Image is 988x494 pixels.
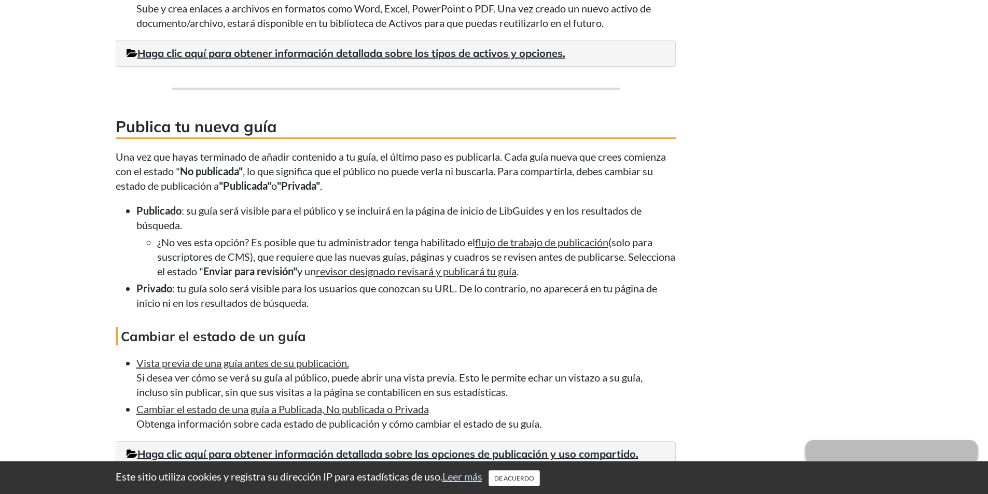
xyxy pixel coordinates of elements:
[277,179,320,192] font: "Privada"
[157,236,675,277] font: (solo para suscriptores de CMS), que requiere que las nuevas guías, páginas y cuadros se revisen ...
[137,447,638,460] font: Haga clic aquí para obtener información detallada sobre las opciones de publicación y uso compart...
[157,236,475,248] font: ¿No ves esta opción? Es posible que tu administrador tenga habilitado el
[517,265,519,277] font: .
[116,150,666,177] font: Una vez que hayas terminado de añadir contenido a tu guía, el último paso es publicarla. Cada guí...
[489,470,540,486] button: Cerca
[494,474,534,482] font: DE ACUERDO
[136,417,541,430] font: Obtenga información sobre cada estado de publicación y cómo cambiar el estado de su guía.
[316,265,517,277] a: revisor designado revisará y publicará tu guía
[136,403,429,415] a: Cambiar el estado de una guía a Publicada, No publicada o Privada
[271,179,277,192] font: o
[203,265,297,277] font: Enviar para revisión"
[136,371,643,398] font: Si desea ver cómo se verá su guía al público, puede abrir una vista previa. Esto le permite echar...
[475,236,608,248] a: flujo de trabajo de publicación
[136,2,651,29] font: Sube y crea enlaces a archivos en formatos como Word, Excel, PowerPoint o PDF. Una vez creado un ...
[116,470,442,483] font: Este sitio utiliza cookies y registra su dirección IP para estadísticas de uso.
[136,204,182,217] font: Publicado
[121,328,306,344] font: Cambiar el estado de un guía
[442,470,482,483] a: Leer más
[805,441,978,454] a: flecha_arriba
[219,179,271,192] font: "Publicada"
[320,179,322,192] font: .
[136,282,172,294] font: Privado
[136,204,642,231] font: : su guía será visible para el público y se incluirá en la página de inicio de LibGuides y en los...
[297,265,316,277] font: y un
[127,47,565,60] a: Haga clic aquí para obtener información detallada sobre los tipos de activos y opciones.
[136,282,657,309] font: : tu guía solo será visible para los usuarios que conozcan su URL. De lo contrario, no aparecerá ...
[136,357,349,369] a: Vista previa de una guía antes de su publicación.
[180,165,243,177] font: No publicada"
[127,447,638,460] a: Haga clic aquí para obtener información detallada sobre las opciones de publicación y uso compart...
[811,445,972,458] font: flecha_arriba
[116,117,277,136] font: Publica tu nueva guía
[137,47,565,60] font: Haga clic aquí para obtener información detallada sobre los tipos de activos y opciones.
[116,165,653,192] font: , lo que significa que el público no puede verla ni buscarla. Para compartirla, debes cambiar su ...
